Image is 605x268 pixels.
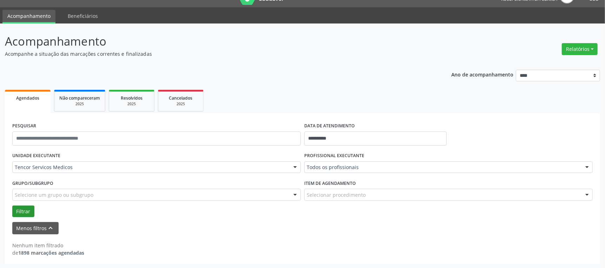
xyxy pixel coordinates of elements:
[12,178,53,189] label: Grupo/Subgrupo
[2,10,55,24] a: Acompanhamento
[18,249,84,256] strong: 1898 marcações agendadas
[169,95,193,101] span: Cancelados
[12,150,60,161] label: UNIDADE EXECUTANTE
[114,101,149,107] div: 2025
[121,95,142,101] span: Resolvidos
[16,95,39,101] span: Agendados
[15,191,93,199] span: Selecione um grupo ou subgrupo
[12,121,36,132] label: PESQUISAR
[163,101,198,107] div: 2025
[15,164,286,171] span: Tencor Servicos Medicos
[5,50,421,58] p: Acompanhe a situação das marcações correntes e finalizadas
[307,164,578,171] span: Todos os profissionais
[307,191,366,199] span: Selecionar procedimento
[562,43,598,55] button: Relatórios
[12,222,59,234] button: Menos filtroskeyboard_arrow_up
[304,178,356,189] label: Item de agendamento
[5,33,421,50] p: Acompanhamento
[304,150,364,161] label: PROFISSIONAL EXECUTANTE
[12,249,84,256] div: de
[304,121,355,132] label: DATA DE ATENDIMENTO
[59,95,100,101] span: Não compareceram
[12,242,84,249] div: Nenhum item filtrado
[63,10,103,22] a: Beneficiários
[59,101,100,107] div: 2025
[47,224,55,232] i: keyboard_arrow_up
[12,206,34,217] button: Filtrar
[451,70,513,79] p: Ano de acompanhamento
